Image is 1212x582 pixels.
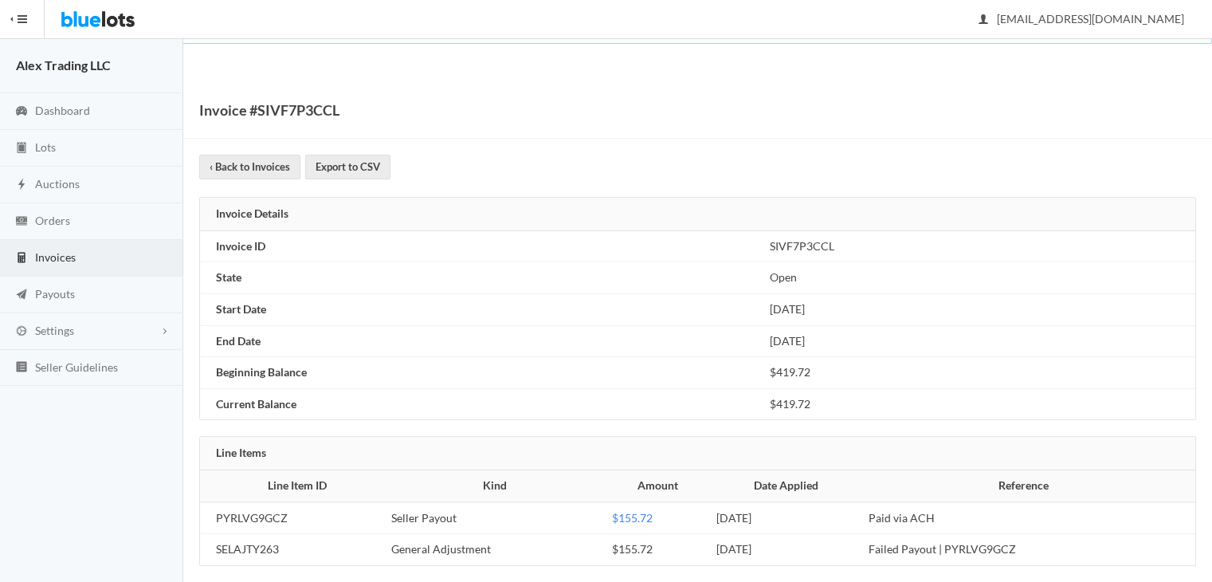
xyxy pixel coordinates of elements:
[14,324,29,340] ion-icon: cog
[710,470,861,502] th: Date Applied
[16,57,111,73] strong: Alex Trading LLC
[14,178,29,193] ion-icon: flash
[35,177,80,191] span: Auctions
[14,214,29,230] ion-icon: cash
[14,288,29,303] ion-icon: paper plane
[14,360,29,376] ion-icon: list box
[200,198,1195,231] div: Invoice Details
[35,250,76,264] span: Invoices
[216,365,307,379] b: Beginning Balance
[216,302,266,316] b: Start Date
[385,470,606,502] th: Kind
[763,357,1195,389] td: $419.72
[200,437,1195,470] div: Line Items
[14,104,29,120] ion-icon: speedometer
[35,214,70,227] span: Orders
[200,502,385,534] td: PYRLVG9GCZ
[862,534,1195,565] td: Failed Payout | PYRLVG9GCZ
[710,502,861,534] td: [DATE]
[35,104,90,117] span: Dashboard
[763,262,1195,294] td: Open
[979,12,1184,26] span: [EMAIL_ADDRESS][DOMAIN_NAME]
[862,502,1195,534] td: Paid via ACH
[35,287,75,301] span: Payouts
[862,470,1195,502] th: Reference
[606,470,711,502] th: Amount
[200,534,385,565] td: SELAJTY263
[35,360,118,374] span: Seller Guidelines
[216,239,265,253] b: Invoice ID
[763,325,1195,357] td: [DATE]
[385,534,606,565] td: General Adjustment
[14,141,29,156] ion-icon: clipboard
[606,534,711,565] td: $155.72
[14,251,29,266] ion-icon: calculator
[200,470,385,502] th: Line Item ID
[216,270,241,284] b: State
[710,534,861,565] td: [DATE]
[975,13,991,28] ion-icon: person
[385,502,606,534] td: Seller Payout
[216,334,261,348] b: End Date
[216,397,296,411] b: Current Balance
[305,155,390,179] a: Export to CSV
[612,511,653,525] span: $155.72
[35,140,56,154] span: Lots
[763,231,1195,262] td: SIVF7P3CCL
[35,324,74,337] span: Settings
[199,155,300,179] a: ‹ Back to Invoices
[763,388,1195,419] td: $419.72
[763,294,1195,326] td: [DATE]
[199,98,339,122] h1: Invoice #SIVF7P3CCL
